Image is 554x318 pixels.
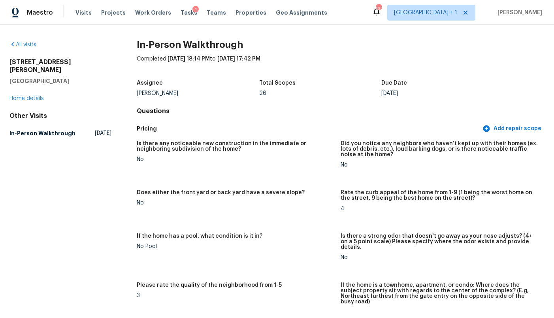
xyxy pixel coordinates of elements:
[101,9,126,17] span: Projects
[376,5,381,13] div: 133
[137,200,334,206] div: No
[137,233,262,239] h5: If the home has a pool, what condition is it in?
[494,9,542,17] span: [PERSON_NAME]
[217,56,260,62] span: [DATE] 17:42 PM
[9,58,111,74] h2: [STREET_ADDRESS][PERSON_NAME]
[137,157,334,162] div: No
[481,121,545,136] button: Add repair scope
[137,107,545,115] h4: Questions
[137,190,305,195] h5: Does either the front yard or back yard have a severe slope?
[236,9,266,17] span: Properties
[137,293,334,298] div: 3
[9,112,111,120] div: Other Visits
[137,125,481,133] h5: Pricing
[341,141,538,157] h5: Did you notice any neighbors who haven't kept up with their homes (ex. lots of debris, etc.), lou...
[192,6,199,14] div: 1
[207,9,226,17] span: Teams
[259,91,382,96] div: 26
[168,56,210,62] span: [DATE] 18:14 PM
[137,91,259,96] div: [PERSON_NAME]
[341,206,538,211] div: 4
[137,41,545,49] h2: In-Person Walkthrough
[137,55,545,76] div: Completed: to
[341,282,538,305] h5: If the home is a townhome, apartment, or condo: Where does the subject property sit with regards ...
[341,233,538,250] h5: Is there a strong odor that doesn't go away as your nose adjusts? (4+ on a 5 point scale) Please ...
[9,129,75,137] h5: In-Person Walkthrough
[484,124,541,134] span: Add repair scope
[9,126,111,140] a: In-Person Walkthrough[DATE]
[135,9,171,17] span: Work Orders
[381,80,407,86] h5: Due Date
[27,9,53,17] span: Maestro
[341,190,538,201] h5: Rate the curb appeal of the home from 1-9 (1 being the worst home on the street, 9 being the best...
[137,80,163,86] h5: Assignee
[394,9,457,17] span: [GEOGRAPHIC_DATA] + 1
[276,9,327,17] span: Geo Assignments
[9,77,111,85] h5: [GEOGRAPHIC_DATA]
[381,91,504,96] div: [DATE]
[181,10,197,15] span: Tasks
[9,42,36,47] a: All visits
[75,9,92,17] span: Visits
[137,244,334,249] div: No Pool
[9,96,44,101] a: Home details
[341,162,538,168] div: No
[137,282,282,288] h5: Please rate the quality of the neighborhood from 1-5
[137,141,334,152] h5: Is there any noticeable new construction in the immediate or neighboring subdivision of the home?
[95,129,111,137] span: [DATE]
[341,255,538,260] div: No
[259,80,296,86] h5: Total Scopes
